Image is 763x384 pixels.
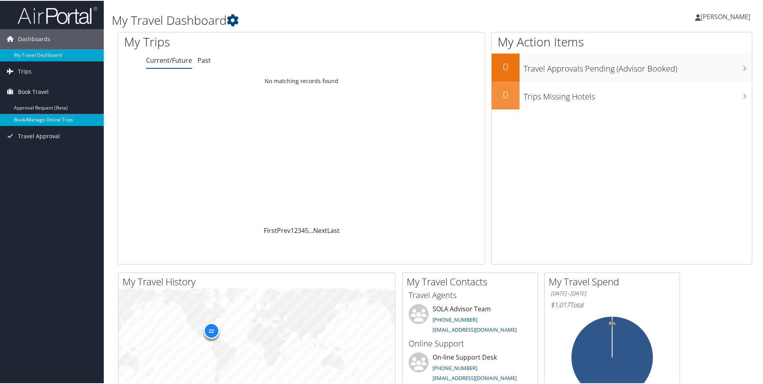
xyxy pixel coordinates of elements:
[298,225,301,234] a: 3
[198,55,211,64] a: Past
[18,28,50,48] span: Dashboards
[492,53,752,81] a: 0Travel Approvals Pending (Advisor Booked)
[433,315,477,322] a: [PHONE_NUMBER]
[146,55,192,64] a: Current/Future
[123,274,395,288] h2: My Travel History
[433,325,517,332] a: [EMAIL_ADDRESS][DOMAIN_NAME]
[524,86,752,101] h3: Trips Missing Hotels
[492,87,520,101] h2: 0
[492,59,520,73] h2: 0
[701,12,750,20] span: [PERSON_NAME]
[305,225,308,234] a: 5
[405,303,536,336] li: SOLA Advisor Team
[124,33,326,50] h1: My Trips
[551,300,674,308] h6: Total
[524,58,752,74] h3: Travel Approvals Pending (Advisor Booked)
[277,225,291,234] a: Prev
[313,225,327,234] a: Next
[112,11,543,28] h1: My Travel Dashboard
[18,5,97,24] img: airportal-logo.png
[308,225,313,234] span: …
[203,322,219,338] div: 22
[549,274,680,288] h2: My Travel Spend
[551,289,674,296] h6: [DATE] - [DATE]
[609,320,615,325] tspan: 0%
[409,337,532,348] h3: Online Support
[492,33,752,50] h1: My Action Items
[407,274,538,288] h2: My Travel Contacts
[409,289,532,300] h3: Travel Agents
[551,300,570,308] span: $1,017
[327,225,340,234] a: Last
[433,364,477,371] a: [PHONE_NUMBER]
[18,125,60,145] span: Travel Approval
[695,4,758,28] a: [PERSON_NAME]
[294,225,298,234] a: 2
[301,225,305,234] a: 4
[264,225,277,234] a: First
[433,374,517,381] a: [EMAIL_ADDRESS][DOMAIN_NAME]
[118,73,485,88] td: No matching records found
[291,225,294,234] a: 1
[18,81,49,101] span: Book Travel
[18,61,32,81] span: Trips
[492,81,752,109] a: 0Trips Missing Hotels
